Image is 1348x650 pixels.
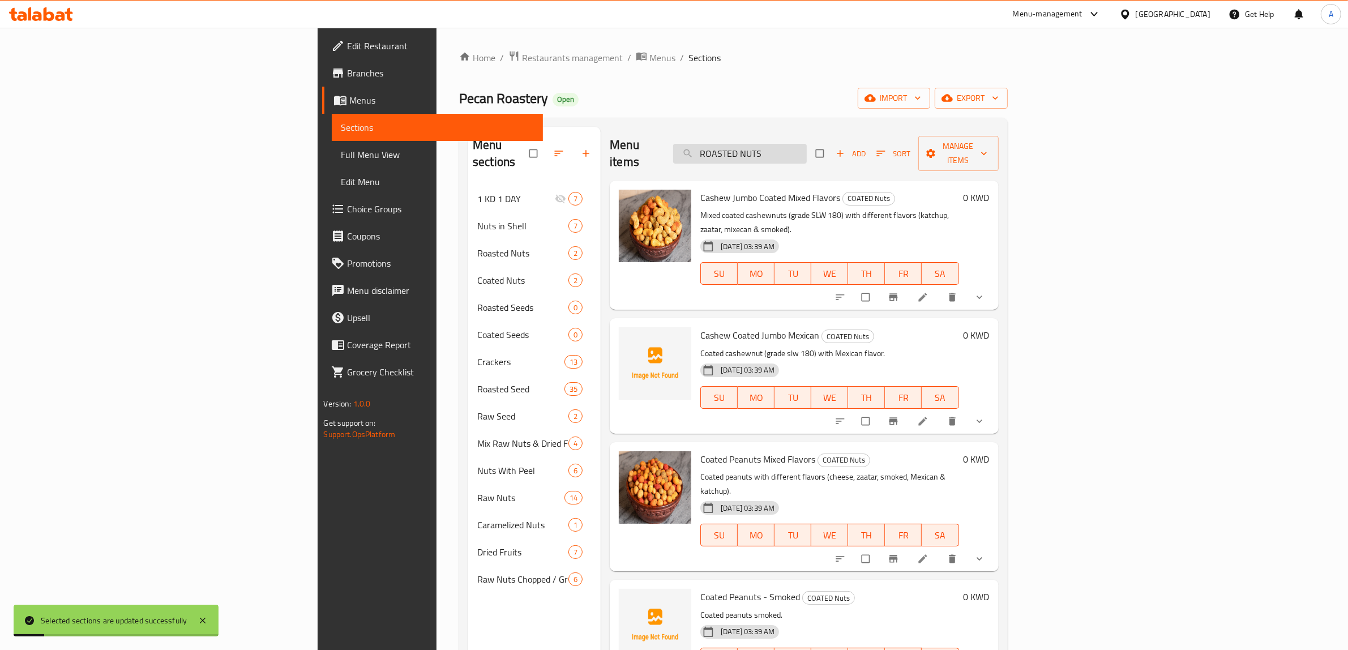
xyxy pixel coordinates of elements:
span: Raw Seed [477,409,568,423]
div: items [568,273,583,287]
button: SA [922,524,958,546]
span: WE [816,266,844,282]
input: search [673,144,807,164]
div: Selected sections are updated successfully [41,614,187,627]
span: MO [742,266,770,282]
span: Caramelized Nuts [477,518,568,532]
span: Grocery Checklist [347,365,534,379]
button: SU [700,262,738,285]
svg: Show Choices [974,553,985,565]
a: Edit menu item [917,416,931,427]
span: Select to update [855,286,879,308]
span: Add item [833,145,869,162]
div: Caramelized Nuts1 [468,511,601,538]
button: SA [922,262,958,285]
span: 14 [565,493,582,503]
span: [DATE] 03:39 AM [716,626,779,637]
p: Coated peanuts with different flavors (cheese, zaatar, smoked, Mexican & katchup). [700,470,958,498]
span: Sort items [869,145,918,162]
div: Nuts With Peel6 [468,457,601,484]
div: Roasted Seed35 [468,375,601,403]
div: Dried Fruits7 [468,538,601,566]
span: Crackers [477,355,564,369]
span: Nuts With Peel [477,464,568,477]
p: Coated cashewnut (grade slw 180) with Mexican flavor. [700,347,958,361]
span: 2 [569,411,582,422]
span: Dried Fruits [477,545,568,559]
span: COATED Nuts [818,454,870,467]
div: Open [553,93,579,106]
div: COATED Nuts [842,192,895,206]
span: SU [705,266,733,282]
button: Branch-specific-item [881,285,908,310]
div: items [564,491,583,504]
div: Coated Seeds [477,328,568,341]
div: items [568,464,583,477]
span: TU [779,527,807,544]
div: items [568,246,583,260]
span: Select section [809,143,833,164]
div: Raw Seed2 [468,403,601,430]
span: 2 [569,275,582,286]
button: show more [967,285,994,310]
span: Edit Restaurant [347,39,534,53]
button: TH [848,386,885,409]
a: Choice Groups [322,195,543,223]
a: Sections [332,114,543,141]
a: Edit Menu [332,168,543,195]
span: Raw Nuts [477,491,564,504]
span: SA [926,527,954,544]
span: TH [853,527,880,544]
a: Grocery Checklist [322,358,543,386]
a: Support.OpsPlatform [323,427,395,442]
a: Edit menu item [917,553,931,565]
span: Add [836,147,866,160]
div: Raw Nuts Chopped / Grounded6 [468,566,601,593]
span: Coated Nuts [477,273,568,287]
button: SA [922,386,958,409]
a: Coupons [322,223,543,250]
span: Manage items [927,139,990,168]
nav: breadcrumb [459,50,1007,65]
p: Coated peanuts smoked. [700,608,958,622]
span: COATED Nuts [843,192,895,205]
span: Cashew Jumbo Coated Mixed Flavors [700,189,840,206]
span: Select to update [855,410,879,432]
div: items [568,409,583,423]
a: Edit menu item [917,292,931,303]
div: Raw Nuts14 [468,484,601,511]
span: FR [889,527,917,544]
a: Restaurants management [508,50,623,65]
span: 0 [569,302,582,313]
a: Coverage Report [322,331,543,358]
h6: 0 KWD [964,190,990,206]
img: Cashew Coated Jumbo Mexican [619,327,691,400]
span: 4 [569,438,582,449]
div: Nuts in Shell7 [468,212,601,240]
button: TH [848,262,885,285]
span: Choice Groups [347,202,534,216]
button: sort-choices [828,409,855,434]
button: delete [940,285,967,310]
button: WE [811,262,848,285]
span: Menus [649,51,675,65]
span: Mix Raw Nuts & Dried Fruits [477,437,568,450]
span: Select to update [855,548,879,570]
span: COATED Nuts [803,592,854,605]
button: show more [967,409,994,434]
button: TU [774,524,811,546]
div: items [568,192,583,206]
h2: Menu items [610,136,659,170]
div: Roasted Seeds0 [468,294,601,321]
span: Sections [341,121,534,134]
span: Edit Menu [341,175,534,189]
span: Raw Nuts Chopped / Grounded [477,572,568,586]
span: Menu disclaimer [347,284,534,297]
span: Upsell [347,311,534,324]
span: Coupons [347,229,534,243]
